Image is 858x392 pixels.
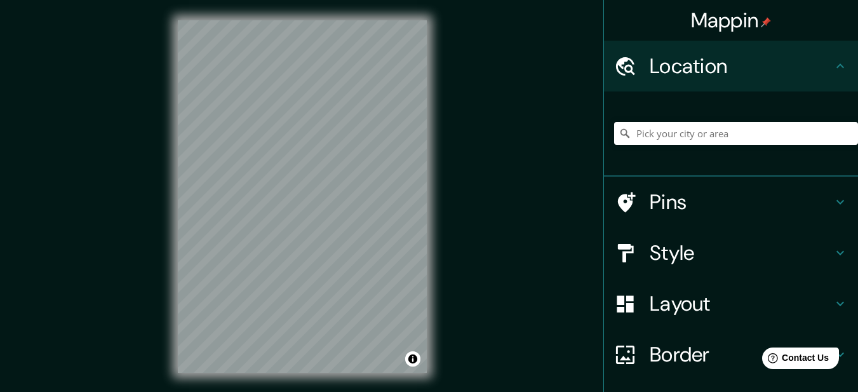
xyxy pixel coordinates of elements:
iframe: Help widget launcher [745,342,844,378]
div: Border [604,329,858,380]
div: Style [604,227,858,278]
div: Layout [604,278,858,329]
h4: Mappin [691,8,772,33]
div: Location [604,41,858,91]
h4: Border [650,342,833,367]
input: Pick your city or area [614,122,858,145]
h4: Style [650,240,833,266]
h4: Location [650,53,833,79]
img: pin-icon.png [761,17,771,27]
canvas: Map [178,20,427,373]
h4: Layout [650,291,833,316]
div: Pins [604,177,858,227]
h4: Pins [650,189,833,215]
button: Toggle attribution [405,351,420,367]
